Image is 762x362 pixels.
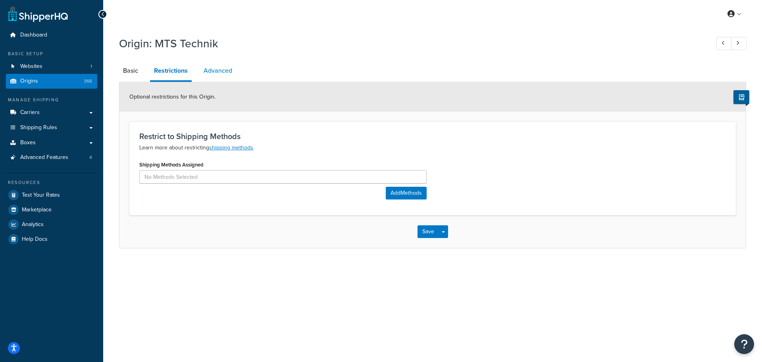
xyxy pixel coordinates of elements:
a: Dashboard [6,28,97,43]
span: Analytics [22,221,44,228]
a: Analytics [6,217,97,232]
a: Help Docs [6,232,97,246]
a: Restrictions [150,61,192,82]
a: Marketplace [6,203,97,217]
span: Websites [20,63,42,70]
label: Shipping Methods Assigned [139,162,204,168]
span: 366 [84,78,92,85]
li: Origins [6,74,97,89]
a: Websites1 [6,59,97,74]
a: Advanced [200,61,236,80]
a: Advanced Features4 [6,150,97,165]
span: 4 [89,154,92,161]
button: Save [418,225,439,238]
a: Carriers [6,105,97,120]
div: Basic Setup [6,50,97,57]
a: Test Your Rates [6,188,97,202]
a: Previous Record [716,37,732,50]
p: Learn more about restricting . [139,143,726,153]
li: Advanced Features [6,150,97,165]
span: Advanced Features [20,154,68,161]
h3: Restrict to Shipping Methods [139,132,726,141]
input: No Methods Selected [139,170,427,184]
a: Boxes [6,136,97,150]
div: Manage Shipping [6,97,97,103]
li: Websites [6,59,97,74]
button: Open Resource Center [734,334,754,354]
span: Marketplace [22,207,52,213]
span: Origins [20,78,38,85]
h1: Origin: MTS Technik [119,36,702,51]
a: Shipping Rules [6,120,97,135]
a: Basic [119,61,142,80]
span: Dashboard [20,32,47,39]
button: AddMethods [386,187,427,199]
a: Next Record [731,37,747,50]
span: Shipping Rules [20,124,57,131]
a: Origins366 [6,74,97,89]
span: Boxes [20,139,36,146]
span: Test Your Rates [22,192,60,199]
span: Help Docs [22,236,48,243]
div: Resources [6,179,97,186]
a: shipping methods [209,143,253,152]
span: Optional restrictions for this Origin. [129,93,216,101]
span: 1 [90,63,92,70]
button: Show Help Docs [733,90,749,104]
span: Carriers [20,109,40,116]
